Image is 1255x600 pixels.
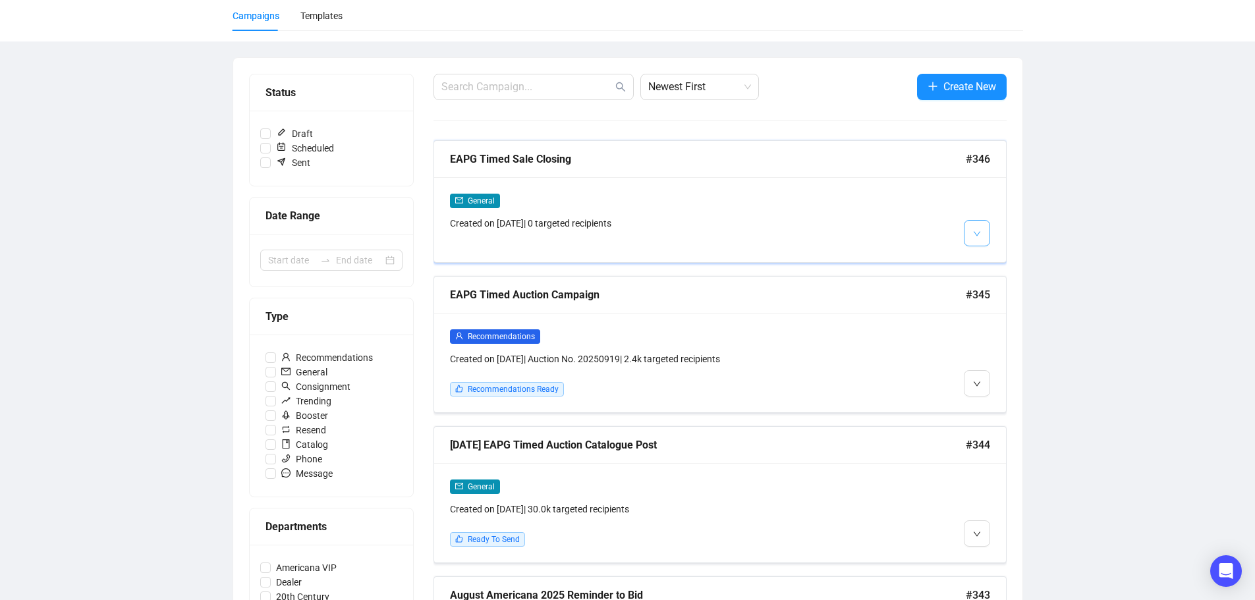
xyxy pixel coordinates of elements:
div: Type [265,308,397,325]
span: Americana VIP [271,560,342,575]
span: retweet [281,425,291,434]
div: Created on [DATE] | 30.0k targeted recipients [450,502,853,516]
span: message [281,468,291,477]
span: book [281,439,291,449]
div: [DATE] EAPG Timed Auction Catalogue Post [450,437,966,453]
input: Search Campaign... [441,79,613,95]
span: Sent [271,155,316,170]
span: #344 [966,437,990,453]
span: like [455,535,463,543]
button: Create New [917,74,1007,100]
span: plus [928,81,938,92]
span: rocket [281,410,291,420]
span: down [973,230,981,238]
span: Recommendations [468,332,535,341]
span: General [468,482,495,491]
div: Templates [300,9,343,23]
span: rise [281,396,291,405]
div: Open Intercom Messenger [1210,555,1242,587]
span: to [320,255,331,265]
span: Booster [276,408,333,423]
div: Created on [DATE] | Auction No. 20250919 | 2.4k targeted recipients [450,352,853,366]
span: Create New [943,78,996,95]
span: General [276,365,333,379]
span: search [281,381,291,391]
div: Date Range [265,207,397,224]
span: user [455,332,463,340]
a: [DATE] EAPG Timed Auction Catalogue Post#344mailGeneralCreated on [DATE]| 30.0k targeted recipien... [433,426,1007,563]
span: Message [276,466,338,481]
span: General [468,196,495,205]
span: phone [281,454,291,463]
span: mail [455,482,463,490]
span: Dealer [271,575,307,589]
a: EAPG Timed Sale Closing#346mailGeneralCreated on [DATE]| 0 targeted recipients [433,140,1007,263]
span: Phone [276,452,327,466]
span: #345 [966,286,990,303]
span: down [973,380,981,388]
span: Recommendations Ready [468,385,559,394]
input: End date [336,253,383,267]
div: EAPG Timed Auction Campaign [450,286,966,303]
span: user [281,352,291,362]
span: Resend [276,423,331,437]
span: swap-right [320,255,331,265]
span: search [615,82,626,92]
span: Catalog [276,437,333,452]
span: Trending [276,394,337,408]
div: Status [265,84,397,101]
span: Ready To Send [468,535,520,544]
span: down [973,530,981,538]
div: EAPG Timed Sale Closing [450,151,966,167]
span: #346 [966,151,990,167]
a: EAPG Timed Auction Campaign#345userRecommendationsCreated on [DATE]| Auction No. 20250919| 2.4k t... [433,276,1007,413]
div: Created on [DATE] | 0 targeted recipients [450,216,853,231]
span: mail [455,196,463,204]
span: Scheduled [271,141,339,155]
div: Departments [265,518,397,535]
input: Start date [268,253,315,267]
span: Newest First [648,74,751,99]
span: mail [281,367,291,376]
span: Recommendations [276,350,378,365]
span: like [455,385,463,393]
span: Draft [271,126,318,141]
div: Campaigns [233,9,279,23]
span: Consignment [276,379,356,394]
